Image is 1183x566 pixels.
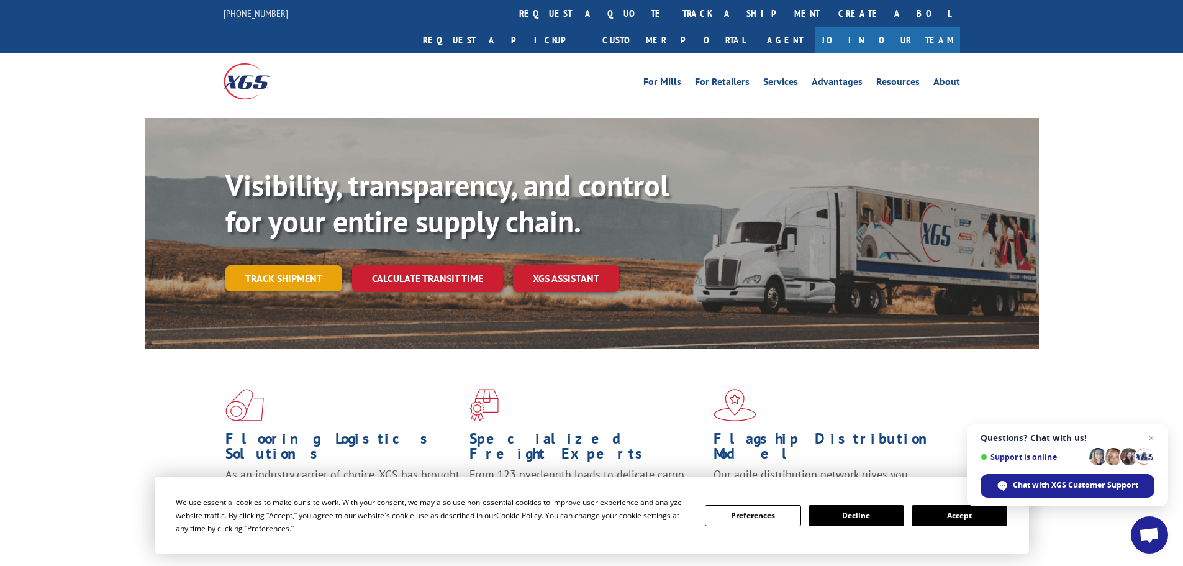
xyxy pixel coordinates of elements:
a: Services [763,77,798,91]
span: Chat with XGS Customer Support [981,474,1154,498]
a: Open chat [1131,516,1168,554]
img: xgs-icon-total-supply-chain-intelligence-red [225,389,264,421]
span: Cookie Policy [496,510,542,521]
a: XGS ASSISTANT [513,265,619,292]
span: As an industry carrier of choice, XGS has brought innovation and dedication to flooring logistics... [225,467,460,511]
a: Request a pickup [414,27,593,53]
h1: Flooring Logistics Solutions [225,431,460,467]
h1: Flagship Distribution Model [714,431,948,467]
img: xgs-icon-flagship-distribution-model-red [714,389,756,421]
b: Visibility, transparency, and control for your entire supply chain. [225,166,669,240]
a: About [933,77,960,91]
button: Decline [809,505,904,526]
a: Advantages [812,77,863,91]
span: Chat with XGS Customer Support [1013,480,1138,491]
span: Questions? Chat with us! [981,433,1154,443]
img: xgs-icon-focused-on-flooring-red [469,389,499,421]
h1: Specialized Freight Experts [469,431,704,467]
a: [PHONE_NUMBER] [224,7,288,19]
span: Preferences [247,523,289,534]
span: Our agile distribution network gives you nationwide inventory management on demand. [714,467,942,496]
div: We use essential cookies to make our site work. With your consent, we may also use non-essential ... [176,496,690,535]
a: Agent [755,27,815,53]
div: Cookie Consent Prompt [155,477,1029,554]
a: Join Our Team [815,27,960,53]
a: Customer Portal [593,27,755,53]
span: Support is online [981,452,1085,462]
button: Preferences [705,505,800,526]
a: For Mills [643,77,681,91]
p: From 123 overlength loads to delicate cargo, our experienced staff knows the best way to move you... [469,467,704,523]
a: For Retailers [695,77,750,91]
a: Calculate transit time [352,265,503,292]
a: Resources [876,77,920,91]
a: Track shipment [225,265,342,291]
button: Accept [912,505,1007,526]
